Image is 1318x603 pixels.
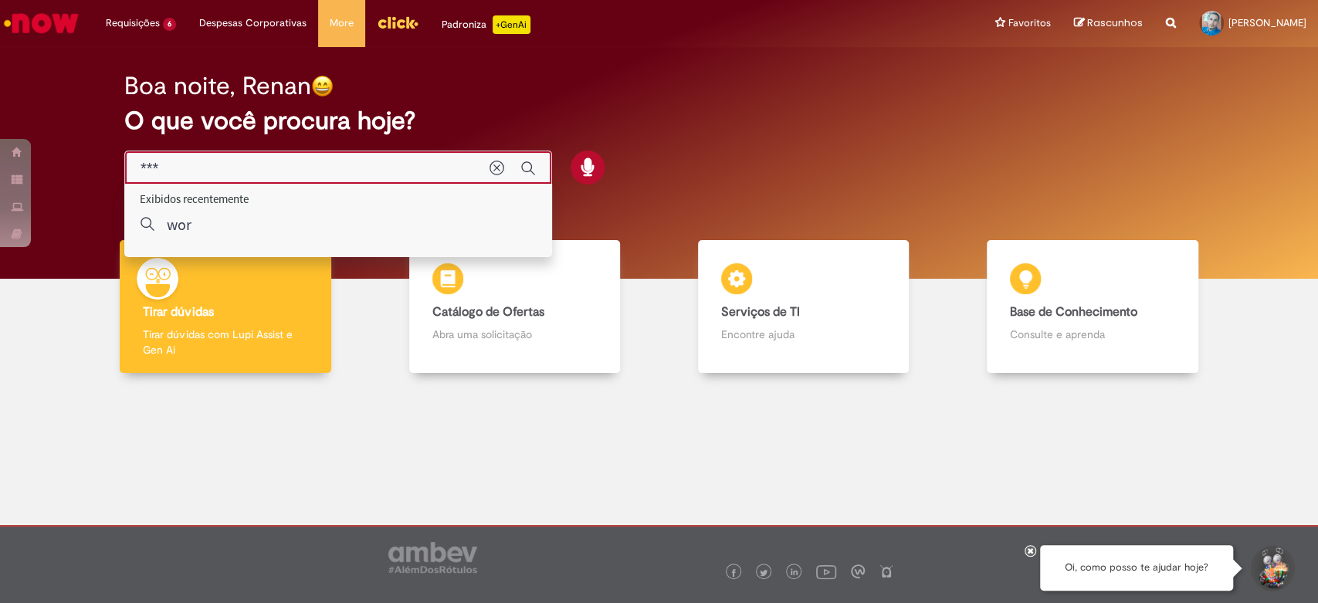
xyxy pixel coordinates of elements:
div: Oi, como posso te ajudar hoje? [1040,545,1233,591]
b: Catálogo de Ofertas [432,304,544,320]
img: logo_footer_naosei.png [879,564,893,578]
a: Rascunhos [1074,16,1143,31]
span: [PERSON_NAME] [1228,16,1306,29]
img: logo_footer_workplace.png [851,564,865,578]
span: More [330,15,354,31]
a: Catálogo de Ofertas Abra uma solicitação [370,240,659,374]
span: Favoritos [1008,15,1051,31]
h2: Boa noite, Renan [124,73,311,100]
p: Consulte e aprenda [1010,327,1174,342]
span: Despesas Corporativas [199,15,307,31]
a: Serviços de TI Encontre ajuda [659,240,948,374]
img: ServiceNow [2,8,81,39]
img: logo_footer_ambev_rotulo_gray.png [388,542,477,573]
h2: O que você procura hoje? [124,107,1194,134]
img: happy-face.png [311,75,334,97]
p: Encontre ajuda [721,327,886,342]
a: Base de Conhecimento Consulte e aprenda [948,240,1237,374]
button: Iniciar Conversa de Suporte [1249,545,1295,591]
img: logo_footer_youtube.png [816,561,836,581]
p: Tirar dúvidas com Lupi Assist e Gen Ai [143,327,307,357]
a: Tirar dúvidas Tirar dúvidas com Lupi Assist e Gen Ai [81,240,370,374]
div: Padroniza [442,15,530,34]
p: +GenAi [493,15,530,34]
span: Rascunhos [1087,15,1143,30]
b: Base de Conhecimento [1010,304,1137,320]
p: Abra uma solicitação [432,327,597,342]
span: 6 [163,18,176,31]
img: logo_footer_linkedin.png [791,568,798,578]
span: Requisições [106,15,160,31]
img: logo_footer_twitter.png [760,569,767,577]
b: Serviços de TI [721,304,800,320]
b: Tirar dúvidas [143,304,213,320]
img: click_logo_yellow_360x200.png [377,11,418,34]
img: logo_footer_facebook.png [730,569,737,577]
